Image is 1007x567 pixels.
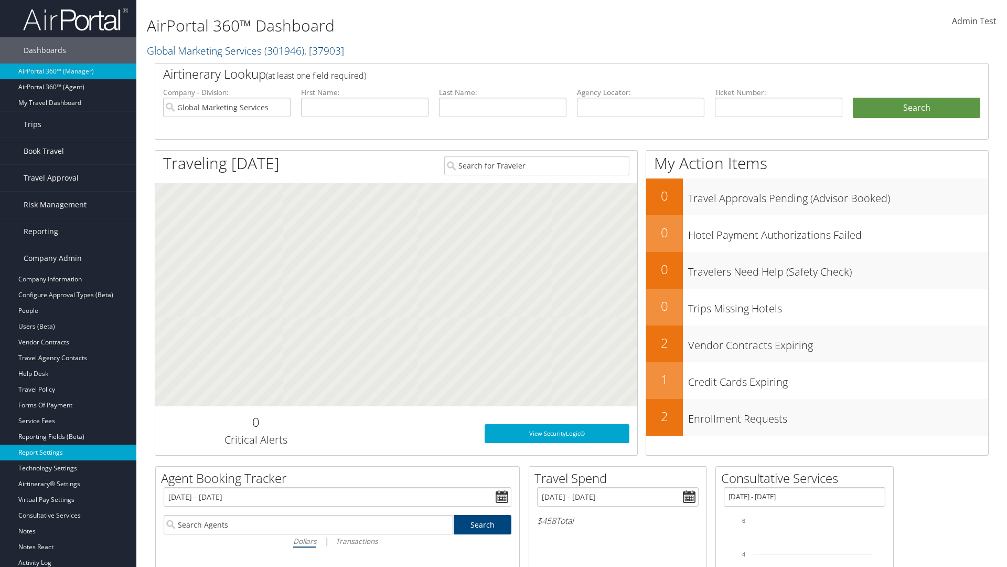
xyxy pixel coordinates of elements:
span: , [ 37903 ] [304,44,344,58]
a: Global Marketing Services [147,44,344,58]
a: 2Enrollment Requests [646,399,988,436]
h2: Travel Spend [534,469,706,487]
a: 2Vendor Contracts Expiring [646,325,988,362]
i: Transactions [336,536,378,546]
div: | [164,534,511,548]
h3: Vendor Contracts Expiring [688,333,988,353]
tspan: 4 [742,551,745,558]
h2: 2 [646,334,683,352]
label: Company - Division: [163,87,291,98]
input: Search for Traveler [444,156,629,175]
h2: Agent Booking Tracker [161,469,519,487]
span: Admin Test [952,15,997,27]
h3: Hotel Payment Authorizations Failed [688,223,988,243]
i: Dollars [293,536,316,546]
span: Book Travel [24,138,64,164]
span: Risk Management [24,192,87,218]
h1: My Action Items [646,152,988,174]
h2: Consultative Services [721,469,893,487]
tspan: 6 [742,518,745,524]
label: Ticket Number: [715,87,842,98]
h2: 1 [646,371,683,388]
label: Agency Locator: [577,87,704,98]
span: Company Admin [24,245,82,271]
img: airportal-logo.png [23,7,128,31]
h2: 2 [646,407,683,425]
h2: 0 [646,260,683,278]
a: View SecurityLogic® [485,424,629,443]
h3: Enrollment Requests [688,406,988,426]
input: Search Agents [164,515,453,534]
h1: AirPortal 360™ Dashboard [147,15,713,37]
h1: Traveling [DATE] [163,152,280,174]
label: Last Name: [439,87,566,98]
span: Dashboards [24,37,66,64]
h3: Travelers Need Help (Safety Check) [688,259,988,279]
h2: Airtinerary Lookup [163,65,911,83]
h3: Trips Missing Hotels [688,296,988,316]
a: Admin Test [952,5,997,38]
h3: Travel Approvals Pending (Advisor Booked) [688,186,988,206]
button: Search [853,98,980,119]
span: (at least one field required) [266,70,366,81]
span: Reporting [24,218,58,245]
label: First Name: [301,87,428,98]
a: 0Trips Missing Hotels [646,289,988,325]
h6: Total [537,515,699,527]
h2: 0 [646,297,683,315]
span: $458 [537,515,556,527]
span: ( 301946 ) [264,44,304,58]
a: Search [454,515,512,534]
a: 0Travel Approvals Pending (Advisor Booked) [646,178,988,215]
span: Travel Approval [24,165,79,191]
a: 0Travelers Need Help (Safety Check) [646,252,988,289]
h3: Critical Alerts [163,433,348,447]
a: 1Credit Cards Expiring [646,362,988,399]
a: 0Hotel Payment Authorizations Failed [646,215,988,252]
span: Trips [24,111,41,138]
h2: 0 [646,187,683,205]
h2: 0 [163,413,348,431]
h2: 0 [646,224,683,241]
h3: Credit Cards Expiring [688,370,988,390]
